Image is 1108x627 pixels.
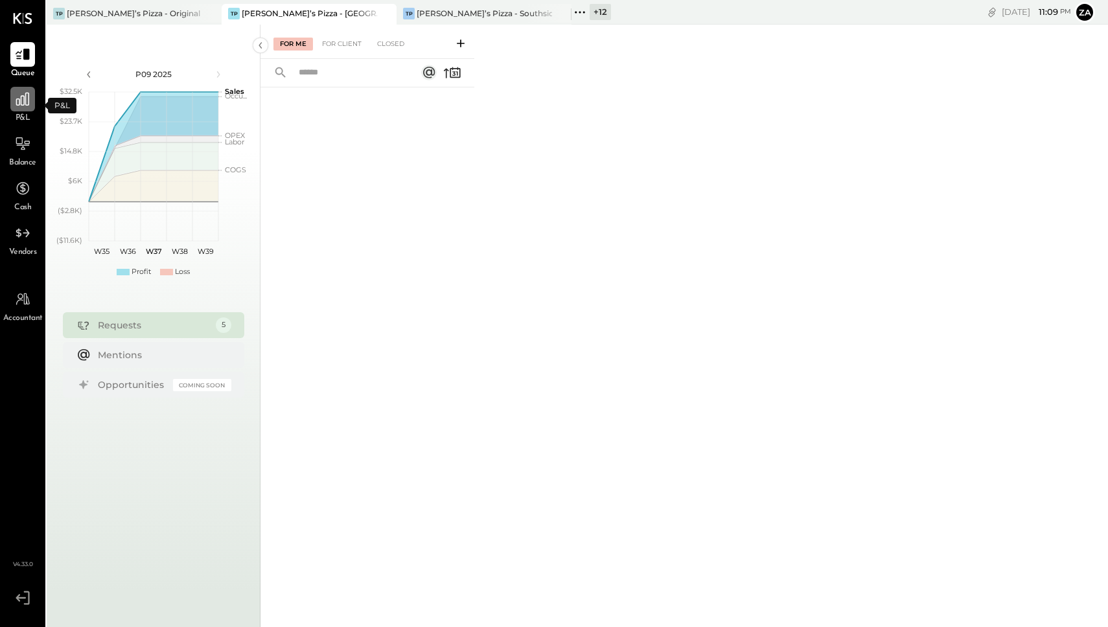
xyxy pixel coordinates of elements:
[175,267,190,277] div: Loss
[225,131,246,140] text: OPEX
[986,5,998,19] div: copy link
[48,98,76,113] div: P&L
[16,113,30,124] span: P&L
[225,137,244,146] text: Labor
[590,4,611,20] div: + 12
[98,69,209,80] div: P09 2025
[3,313,43,325] span: Accountant
[11,68,35,80] span: Queue
[171,247,187,256] text: W38
[98,378,167,391] div: Opportunities
[242,8,377,19] div: [PERSON_NAME]’s Pizza - [GEOGRAPHIC_DATA]
[1074,2,1095,23] button: Za
[53,8,65,19] div: TP
[316,38,368,51] div: For Client
[1,221,45,258] a: Vendors
[225,91,247,100] text: Occu...
[216,317,231,333] div: 5
[1,131,45,169] a: Balance
[173,379,231,391] div: Coming Soon
[225,165,246,174] text: COGS
[371,38,411,51] div: Closed
[1,87,45,124] a: P&L
[228,8,240,19] div: TP
[225,87,244,96] text: Sales
[68,176,82,185] text: $6K
[14,202,31,214] span: Cash
[58,206,82,215] text: ($2.8K)
[60,87,82,96] text: $32.5K
[417,8,552,19] div: [PERSON_NAME]’s Pizza - Southside
[98,348,225,361] div: Mentions
[403,8,415,19] div: TP
[197,247,213,256] text: W39
[1,42,45,80] a: Queue
[1,176,45,214] a: Cash
[273,38,313,51] div: For Me
[98,319,209,332] div: Requests
[1,287,45,325] a: Accountant
[9,247,37,258] span: Vendors
[132,267,151,277] div: Profit
[1002,6,1071,18] div: [DATE]
[145,247,161,256] text: W37
[94,247,110,256] text: W35
[67,8,200,19] div: [PERSON_NAME]’s Pizza - Original
[60,117,82,126] text: $23.7K
[9,157,36,169] span: Balance
[56,236,82,245] text: ($11.6K)
[60,146,82,155] text: $14.8K
[119,247,135,256] text: W36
